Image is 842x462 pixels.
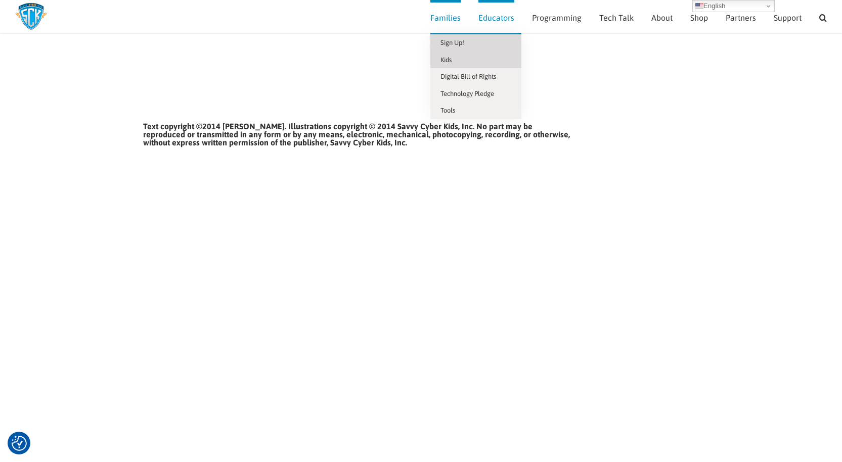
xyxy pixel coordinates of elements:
span: Digital Bill of Rights [440,73,496,80]
span: Partners [726,14,756,22]
a: Kids [430,52,521,69]
span: Tools [440,107,455,114]
span: Sign Up! [440,39,464,46]
img: en [695,2,703,10]
a: Sign Up! [430,34,521,52]
span: Educators [478,14,514,22]
a: Technology Pledge [430,85,521,102]
span: Programming [532,14,582,22]
a: Tools [430,102,521,119]
span: Technology Pledge [440,90,494,97]
a: Digital Bill of Rights [430,68,521,85]
span: About [651,14,673,22]
span: Families [430,14,461,22]
span: Shop [690,14,708,22]
span: Tech Talk [599,14,634,22]
img: Revisit consent button [12,436,27,451]
strong: Text copyright ©2014 [PERSON_NAME]. Illustrations copyright © 2014 Savvy Cyber Kids, Inc. No part... [143,122,570,147]
span: Kids [440,56,452,64]
img: Savvy Cyber Kids Logo [15,3,47,30]
span: Support [774,14,802,22]
button: Consent Preferences [12,436,27,451]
